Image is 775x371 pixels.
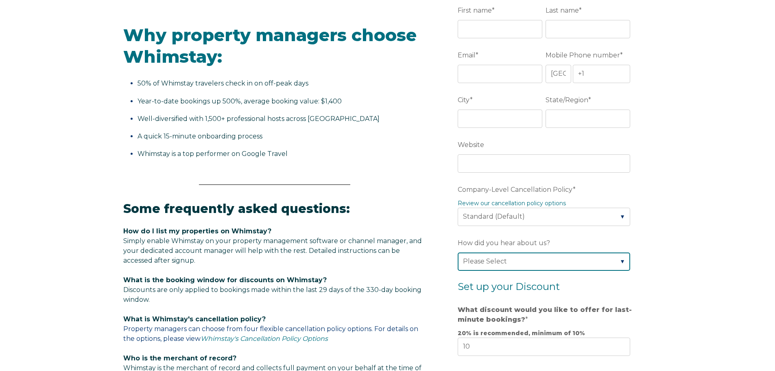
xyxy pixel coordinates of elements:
span: Discounts are only applied to bookings made within the last 29 days of the 330-day booking window. [123,286,421,303]
strong: 20% is recommended, minimum of 10% [458,329,585,337]
span: A quick 15-minute onboarding process [138,132,262,140]
span: First name [458,4,492,17]
span: How do I list my properties on Whimstay? [123,227,271,235]
span: City [458,94,470,106]
span: Who is the merchant of record? [123,354,236,362]
span: Set up your Discount [458,281,560,292]
span: Last name [546,4,579,17]
span: How did you hear about us? [458,237,550,249]
span: Year-to-date bookings up 500%, average booking value: $1,400 [138,97,342,105]
p: Property managers can choose from four flexible cancellation policy options. For details on the o... [123,314,426,344]
span: Email [458,49,476,61]
span: State/Region [546,94,588,106]
strong: What discount would you like to offer for last-minute bookings? [458,306,632,323]
span: Company-Level Cancellation Policy [458,183,573,196]
a: Review our cancellation policy options [458,200,566,207]
span: Some frequently asked questions: [123,201,350,216]
span: Whimstay is a top performer on Google Travel [138,150,288,158]
span: 50% of Whimstay travelers check in on off-peak days [138,79,308,87]
span: What is the booking window for discounts on Whimstay? [123,276,327,284]
span: Website [458,138,484,151]
span: Well-diversified with 1,500+ professional hosts across [GEOGRAPHIC_DATA] [138,115,380,123]
a: Whimstay's Cancellation Policy Options [201,335,328,342]
span: Mobile Phone number [546,49,620,61]
span: Simply enable Whimstay on your property management software or channel manager, and your dedicate... [123,237,422,264]
span: Why property managers choose Whimstay: [123,24,417,67]
span: What is Whimstay's cancellation policy? [123,315,266,323]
